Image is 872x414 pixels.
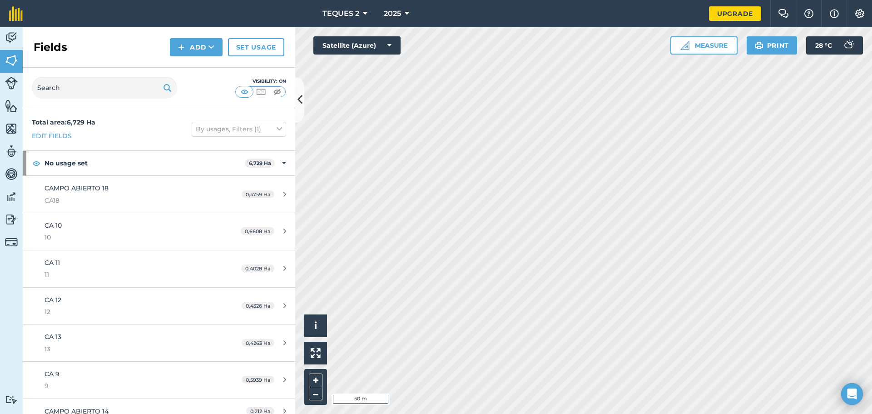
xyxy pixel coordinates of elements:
span: 13 [45,344,215,354]
a: CA 10100,6608 Ha [23,213,295,250]
img: svg+xml;base64,PD94bWwgdmVyc2lvbj0iMS4wIiBlbmNvZGluZz0idXRmLTgiPz4KPCEtLSBHZW5lcmF0b3I6IEFkb2JlIE... [839,36,857,55]
span: 0,4263 Ha [242,339,274,347]
button: Add [170,38,223,56]
span: CA 9 [45,370,59,378]
img: svg+xml;base64,PD94bWwgdmVyc2lvbj0iMS4wIiBlbmNvZGluZz0idXRmLTgiPz4KPCEtLSBHZW5lcmF0b3I6IEFkb2JlIE... [5,190,18,204]
strong: 6,729 Ha [249,160,271,166]
a: Set usage [228,38,284,56]
div: Visibility: On [235,78,286,85]
input: Search [32,77,177,99]
img: svg+xml;base64,PHN2ZyB4bWxucz0iaHR0cDovL3d3dy53My5vcmcvMjAwMC9zdmciIHdpZHRoPSIxOCIgaGVpZ2h0PSIyNC... [32,158,40,169]
img: svg+xml;base64,PHN2ZyB4bWxucz0iaHR0cDovL3d3dy53My5vcmcvMjAwMC9zdmciIHdpZHRoPSIxNyIgaGVpZ2h0PSIxNy... [830,8,839,19]
span: i [314,320,317,331]
span: 9 [45,381,215,391]
span: CAMPO ABIERTO 18 [45,184,109,192]
span: 12 [45,307,215,317]
img: A cog icon [854,9,865,18]
span: 0,5939 Ha [242,376,274,384]
button: By usages, Filters (1) [192,122,286,136]
div: Open Intercom Messenger [841,383,863,405]
span: 11 [45,269,215,279]
button: Print [747,36,798,55]
button: Satellite (Azure) [313,36,401,55]
a: Edit fields [32,131,72,141]
span: 10 [45,232,215,242]
span: CA 12 [45,296,61,304]
img: svg+xml;base64,PHN2ZyB4bWxucz0iaHR0cDovL3d3dy53My5vcmcvMjAwMC9zdmciIHdpZHRoPSI1MCIgaGVpZ2h0PSI0MC... [272,87,283,96]
button: i [304,314,327,337]
img: svg+xml;base64,PHN2ZyB4bWxucz0iaHR0cDovL3d3dy53My5vcmcvMjAwMC9zdmciIHdpZHRoPSI1NiIgaGVpZ2h0PSI2MC... [5,54,18,67]
span: 0,4759 Ha [242,190,274,198]
span: 0,4326 Ha [242,302,274,309]
img: svg+xml;base64,PHN2ZyB4bWxucz0iaHR0cDovL3d3dy53My5vcmcvMjAwMC9zdmciIHdpZHRoPSI1MCIgaGVpZ2h0PSI0MC... [255,87,267,96]
a: CA 11110,4028 Ha [23,250,295,287]
img: svg+xml;base64,PD94bWwgdmVyc2lvbj0iMS4wIiBlbmNvZGluZz0idXRmLTgiPz4KPCEtLSBHZW5lcmF0b3I6IEFkb2JlIE... [5,31,18,45]
img: svg+xml;base64,PD94bWwgdmVyc2lvbj0iMS4wIiBlbmNvZGluZz0idXRmLTgiPz4KPCEtLSBHZW5lcmF0b3I6IEFkb2JlIE... [5,167,18,181]
img: svg+xml;base64,PD94bWwgdmVyc2lvbj0iMS4wIiBlbmNvZGluZz0idXRmLTgiPz4KPCEtLSBHZW5lcmF0b3I6IEFkb2JlIE... [5,236,18,249]
button: 28 °C [806,36,863,55]
div: No usage set6,729 Ha [23,151,295,175]
strong: No usage set [45,151,245,175]
span: 0,4028 Ha [241,264,274,272]
button: Measure [670,36,738,55]
span: CA 10 [45,221,62,229]
img: fieldmargin Logo [9,6,23,21]
a: CA 12120,4326 Ha [23,288,295,324]
button: + [309,374,322,387]
a: CA 13130,4263 Ha [23,324,295,361]
a: Upgrade [709,6,761,21]
strong: Total area : 6,729 Ha [32,118,95,126]
h2: Fields [34,40,67,55]
button: – [309,387,322,400]
span: CA 11 [45,259,60,267]
img: svg+xml;base64,PD94bWwgdmVyc2lvbj0iMS4wIiBlbmNvZGluZz0idXRmLTgiPz4KPCEtLSBHZW5lcmF0b3I6IEFkb2JlIE... [5,213,18,226]
img: Ruler icon [680,41,689,50]
span: 2025 [384,8,401,19]
img: A question mark icon [803,9,814,18]
a: CA 990,5939 Ha [23,362,295,399]
span: 28 ° C [815,36,832,55]
span: TEQUES 2 [322,8,359,19]
img: svg+xml;base64,PHN2ZyB4bWxucz0iaHR0cDovL3d3dy53My5vcmcvMjAwMC9zdmciIHdpZHRoPSIxOSIgaGVpZ2h0PSIyNC... [163,82,172,93]
img: svg+xml;base64,PHN2ZyB4bWxucz0iaHR0cDovL3d3dy53My5vcmcvMjAwMC9zdmciIHdpZHRoPSI1MCIgaGVpZ2h0PSI0MC... [239,87,250,96]
img: svg+xml;base64,PHN2ZyB4bWxucz0iaHR0cDovL3d3dy53My5vcmcvMjAwMC9zdmciIHdpZHRoPSIxOSIgaGVpZ2h0PSIyNC... [755,40,763,51]
img: svg+xml;base64,PD94bWwgdmVyc2lvbj0iMS4wIiBlbmNvZGluZz0idXRmLTgiPz4KPCEtLSBHZW5lcmF0b3I6IEFkb2JlIE... [5,77,18,90]
span: 0,6608 Ha [241,227,274,235]
span: CA 13 [45,333,61,341]
a: CAMPO ABIERTO 18CA180,4759 Ha [23,176,295,213]
img: svg+xml;base64,PD94bWwgdmVyc2lvbj0iMS4wIiBlbmNvZGluZz0idXRmLTgiPz4KPCEtLSBHZW5lcmF0b3I6IEFkb2JlIE... [5,145,18,158]
img: Two speech bubbles overlapping with the left bubble in the forefront [778,9,789,18]
img: svg+xml;base64,PD94bWwgdmVyc2lvbj0iMS4wIiBlbmNvZGluZz0idXRmLTgiPz4KPCEtLSBHZW5lcmF0b3I6IEFkb2JlIE... [5,395,18,404]
span: CA18 [45,195,215,205]
img: Four arrows, one pointing top left, one top right, one bottom right and the last bottom left [311,348,321,358]
img: svg+xml;base64,PHN2ZyB4bWxucz0iaHR0cDovL3d3dy53My5vcmcvMjAwMC9zdmciIHdpZHRoPSI1NiIgaGVpZ2h0PSI2MC... [5,122,18,135]
img: svg+xml;base64,PHN2ZyB4bWxucz0iaHR0cDovL3d3dy53My5vcmcvMjAwMC9zdmciIHdpZHRoPSIxNCIgaGVpZ2h0PSIyNC... [178,42,184,53]
img: svg+xml;base64,PHN2ZyB4bWxucz0iaHR0cDovL3d3dy53My5vcmcvMjAwMC9zdmciIHdpZHRoPSI1NiIgaGVpZ2h0PSI2MC... [5,99,18,113]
